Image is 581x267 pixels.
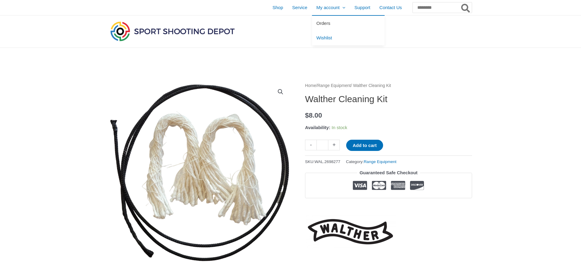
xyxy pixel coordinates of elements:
[305,83,316,88] a: Home
[317,35,332,40] span: Wishlist
[305,112,322,119] bdi: 8.00
[328,140,340,150] a: +
[317,21,330,26] span: Orders
[305,112,309,119] span: $
[346,158,396,165] span: Category:
[332,125,347,130] span: In stock
[357,169,420,177] legend: Guaranteed Safe Checkout
[317,140,328,150] input: Product quantity
[275,86,286,97] a: View full-screen image gallery
[317,83,351,88] a: Range Equipment
[305,140,317,150] a: -
[312,16,385,31] a: Orders
[346,140,383,151] button: Add to cart
[305,82,472,90] nav: Breadcrumb
[460,2,472,13] button: Search
[109,20,236,42] img: Sport Shooting Depot
[305,203,472,210] iframe: Customer reviews powered by Trustpilot
[305,158,340,165] span: SKU:
[364,159,396,164] a: Range Equipment
[315,159,340,164] span: WAL.2698277
[305,125,330,130] span: Availability:
[312,31,385,45] a: Wishlist
[305,94,472,105] h1: Walther Cleaning Kit
[305,215,396,249] a: Walther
